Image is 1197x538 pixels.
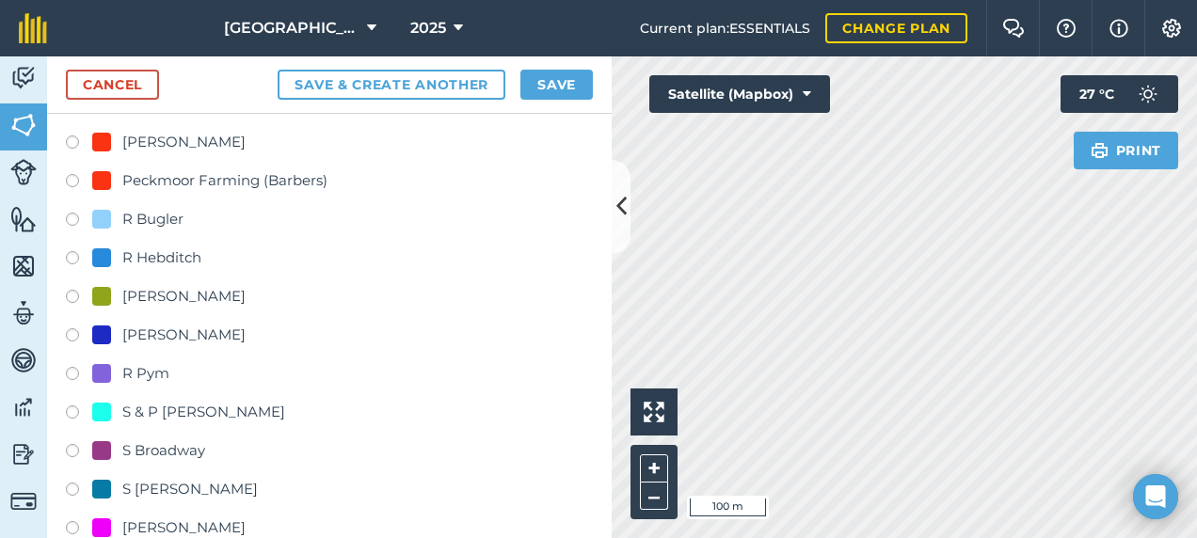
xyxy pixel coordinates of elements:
[10,205,37,233] img: svg+xml;base64,PHN2ZyB4bWxucz0iaHR0cDovL3d3dy53My5vcmcvMjAwMC9zdmciIHdpZHRoPSI1NiIgaGVpZ2h0PSI2MC...
[640,454,668,483] button: +
[122,169,327,192] div: Peckmoor Farming (Barbers)
[122,478,258,500] div: S [PERSON_NAME]
[10,111,37,139] img: svg+xml;base64,PHN2ZyB4bWxucz0iaHR0cDovL3d3dy53My5vcmcvMjAwMC9zdmciIHdpZHRoPSI1NiIgaGVpZ2h0PSI2MC...
[410,17,446,40] span: 2025
[122,362,169,385] div: R Pym
[1055,19,1077,38] img: A question mark icon
[644,402,664,422] img: Four arrows, one pointing top left, one top right, one bottom right and the last bottom left
[1109,17,1128,40] img: svg+xml;base64,PHN2ZyB4bWxucz0iaHR0cDovL3d3dy53My5vcmcvMjAwMC9zdmciIHdpZHRoPSIxNyIgaGVpZ2h0PSIxNy...
[10,346,37,374] img: svg+xml;base64,PD94bWwgdmVyc2lvbj0iMS4wIiBlbmNvZGluZz0idXRmLTgiPz4KPCEtLSBHZW5lcmF0b3I6IEFkb2JlIE...
[19,13,47,43] img: fieldmargin Logo
[1002,19,1025,38] img: Two speech bubbles overlapping with the left bubble in the forefront
[66,70,159,100] a: Cancel
[10,64,37,92] img: svg+xml;base64,PD94bWwgdmVyc2lvbj0iMS4wIiBlbmNvZGluZz0idXRmLTgiPz4KPCEtLSBHZW5lcmF0b3I6IEFkb2JlIE...
[122,131,246,153] div: [PERSON_NAME]
[10,393,37,421] img: svg+xml;base64,PD94bWwgdmVyc2lvbj0iMS4wIiBlbmNvZGluZz0idXRmLTgiPz4KPCEtLSBHZW5lcmF0b3I6IEFkb2JlIE...
[10,488,37,514] img: svg+xml;base64,PD94bWwgdmVyc2lvbj0iMS4wIiBlbmNvZGluZz0idXRmLTgiPz4KPCEtLSBHZW5lcmF0b3I6IEFkb2JlIE...
[10,440,37,468] img: svg+xml;base64,PD94bWwgdmVyc2lvbj0iMS4wIiBlbmNvZGluZz0idXRmLTgiPz4KPCEtLSBHZW5lcmF0b3I6IEFkb2JlIE...
[122,208,184,230] div: R Bugler
[1079,75,1114,113] span: 27 ° C
[640,483,668,510] button: –
[520,70,593,100] button: Save
[122,246,201,269] div: R Hebditch
[122,439,205,462] div: S Broadway
[649,75,830,113] button: Satellite (Mapbox)
[1074,132,1179,169] button: Print
[640,18,810,39] span: Current plan : ESSENTIALS
[1133,474,1178,519] div: Open Intercom Messenger
[1091,139,1109,162] img: svg+xml;base64,PHN2ZyB4bWxucz0iaHR0cDovL3d3dy53My5vcmcvMjAwMC9zdmciIHdpZHRoPSIxOSIgaGVpZ2h0PSIyNC...
[825,13,967,43] a: Change plan
[278,70,505,100] button: Save & Create Another
[122,324,246,346] div: [PERSON_NAME]
[122,401,285,423] div: S & P [PERSON_NAME]
[122,285,246,308] div: [PERSON_NAME]
[10,252,37,280] img: svg+xml;base64,PHN2ZyB4bWxucz0iaHR0cDovL3d3dy53My5vcmcvMjAwMC9zdmciIHdpZHRoPSI1NiIgaGVpZ2h0PSI2MC...
[10,299,37,327] img: svg+xml;base64,PD94bWwgdmVyc2lvbj0iMS4wIiBlbmNvZGluZz0idXRmLTgiPz4KPCEtLSBHZW5lcmF0b3I6IEFkb2JlIE...
[1129,75,1167,113] img: svg+xml;base64,PD94bWwgdmVyc2lvbj0iMS4wIiBlbmNvZGluZz0idXRmLTgiPz4KPCEtLSBHZW5lcmF0b3I6IEFkb2JlIE...
[224,17,359,40] span: [GEOGRAPHIC_DATA]
[1160,19,1183,38] img: A cog icon
[10,159,37,185] img: svg+xml;base64,PD94bWwgdmVyc2lvbj0iMS4wIiBlbmNvZGluZz0idXRmLTgiPz4KPCEtLSBHZW5lcmF0b3I6IEFkb2JlIE...
[1061,75,1178,113] button: 27 °C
